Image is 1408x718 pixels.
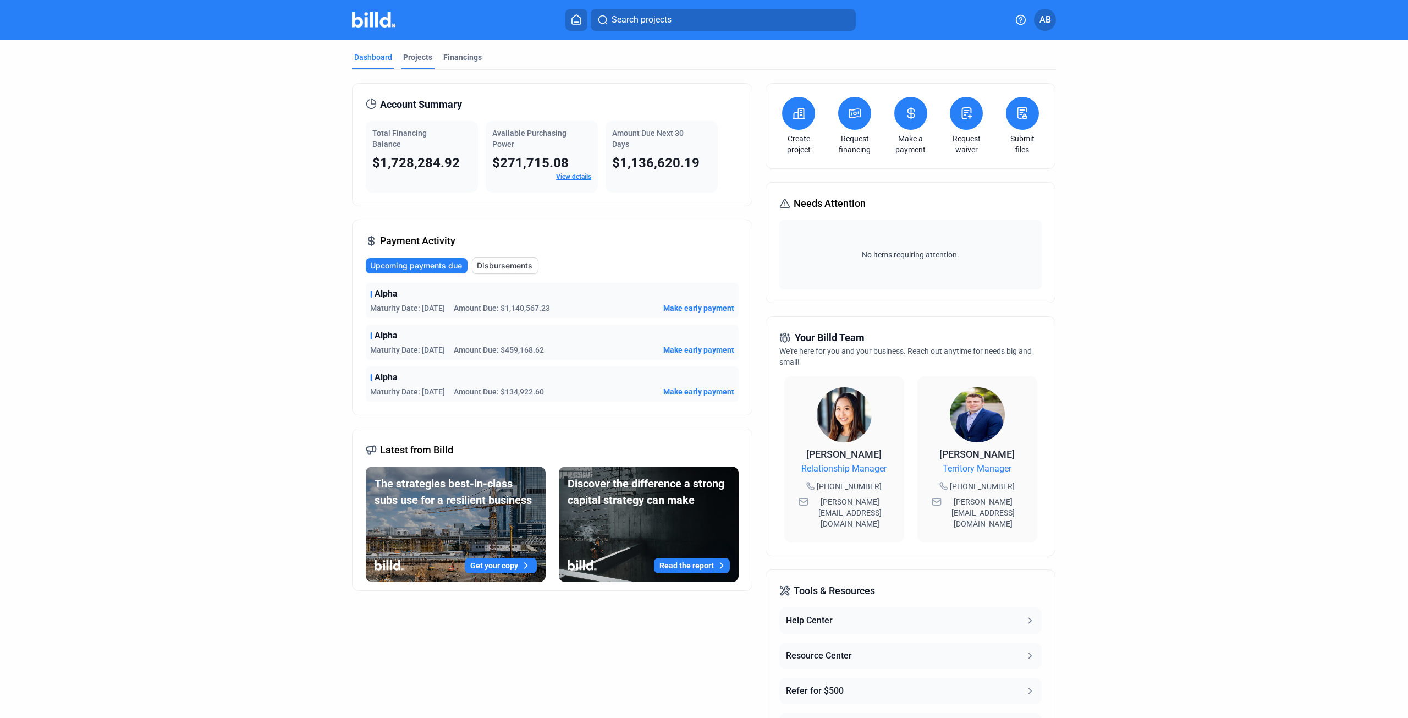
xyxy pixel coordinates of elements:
img: Billd Company Logo [352,12,395,28]
span: Tools & Resources [794,583,875,599]
div: Discover the difference a strong capital strategy can make [568,475,730,508]
span: Needs Attention [794,196,866,211]
span: Available Purchasing Power [492,129,566,149]
span: Account Summary [380,97,462,112]
span: Maturity Date: [DATE] [370,344,445,355]
div: Refer for $500 [786,684,844,698]
span: Alpha [375,287,398,300]
div: Help Center [786,614,833,627]
button: Help Center [779,607,1041,634]
span: [PERSON_NAME][EMAIL_ADDRESS][DOMAIN_NAME] [944,496,1023,529]
button: Get your copy [465,558,537,573]
span: Maturity Date: [DATE] [370,386,445,397]
span: AB [1039,13,1051,26]
a: Create project [779,133,818,155]
a: Request waiver [947,133,986,155]
div: Dashboard [354,52,392,63]
span: Amount Due Next 30 Days [612,129,684,149]
a: Request financing [835,133,874,155]
span: Amount Due: $134,922.60 [454,386,544,397]
span: No items requiring attention. [784,249,1037,260]
img: Relationship Manager [817,387,872,442]
span: Payment Activity [380,233,455,249]
button: Upcoming payments due [366,258,468,273]
button: Disbursements [472,257,538,274]
button: Refer for $500 [779,678,1041,704]
span: $1,728,284.92 [372,155,460,171]
a: Make a payment [892,133,930,155]
span: Disbursements [477,260,532,271]
span: $271,715.08 [492,155,569,171]
img: Territory Manager [950,387,1005,442]
span: [PERSON_NAME] [806,448,882,460]
span: [PHONE_NUMBER] [950,481,1015,492]
div: Projects [403,52,432,63]
button: Make early payment [663,303,734,314]
span: Upcoming payments due [370,260,462,271]
span: Relationship Manager [801,462,887,475]
button: Resource Center [779,643,1041,669]
a: View details [556,173,591,180]
div: Financings [443,52,482,63]
div: Resource Center [786,649,852,662]
span: Search projects [612,13,672,26]
span: We're here for you and your business. Reach out anytime for needs big and small! [779,347,1032,366]
span: [PERSON_NAME] [939,448,1015,460]
button: Read the report [654,558,730,573]
span: Your Billd Team [795,330,865,346]
span: Alpha [375,371,398,384]
span: [PERSON_NAME][EMAIL_ADDRESS][DOMAIN_NAME] [811,496,890,529]
button: AB [1034,9,1056,31]
span: Territory Manager [943,462,1011,475]
span: Amount Due: $1,140,567.23 [454,303,550,314]
span: Maturity Date: [DATE] [370,303,445,314]
span: $1,136,620.19 [612,155,700,171]
span: Alpha [375,329,398,342]
button: Make early payment [663,344,734,355]
span: [PHONE_NUMBER] [817,481,882,492]
button: Make early payment [663,386,734,397]
a: Submit files [1003,133,1042,155]
span: Latest from Billd [380,442,453,458]
button: Search projects [591,9,856,31]
span: Total Financing Balance [372,129,427,149]
div: The strategies best-in-class subs use for a resilient business [375,475,537,508]
span: Amount Due: $459,168.62 [454,344,544,355]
